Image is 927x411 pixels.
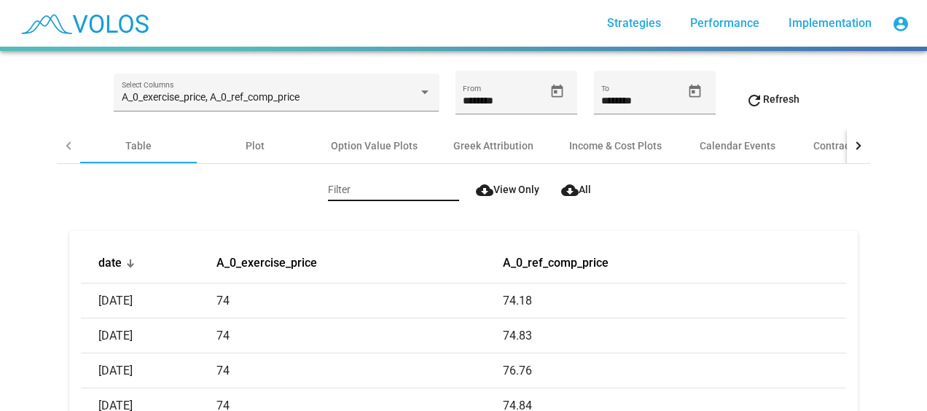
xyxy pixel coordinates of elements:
mat-icon: account_circle [892,15,910,33]
button: Change sorting for A_0_exercise_price [216,256,317,270]
mat-icon: cloud_download [476,181,493,199]
div: Option Value Plots [331,138,418,153]
span: View Only [476,184,539,195]
a: Performance [678,10,771,36]
td: 74 [216,318,503,353]
td: 74.83 [503,318,846,353]
span: Strategies [607,16,661,30]
div: Income & Cost Plots [569,138,662,153]
span: Refresh [746,93,799,105]
td: [DATE] [81,318,216,353]
button: Change sorting for A_0_ref_comp_price [503,256,609,270]
a: Implementation [777,10,883,36]
span: Implementation [789,16,872,30]
button: Refresh [734,86,811,112]
div: Calendar Events [700,138,775,153]
img: blue_transparent.png [12,5,156,42]
div: Plot [246,138,265,153]
div: Greek Attribution [453,138,533,153]
td: 74 [216,353,503,388]
button: View Only [464,176,544,203]
button: All [549,176,599,203]
button: Open calendar [682,79,708,104]
td: 74.18 [503,283,846,318]
td: 74 [216,283,503,318]
div: Table [125,138,152,153]
td: [DATE] [81,283,216,318]
button: Change sorting for date [98,256,122,270]
mat-icon: refresh [746,92,763,109]
div: Contract Availability [813,138,908,153]
span: Performance [690,16,759,30]
mat-icon: cloud_download [561,181,579,199]
button: Open calendar [544,79,570,104]
td: [DATE] [81,353,216,388]
td: 76.76 [503,353,846,388]
span: A_0_exercise_price, A_0_ref_comp_price [122,91,300,103]
span: All [561,184,591,195]
a: Strategies [595,10,673,36]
